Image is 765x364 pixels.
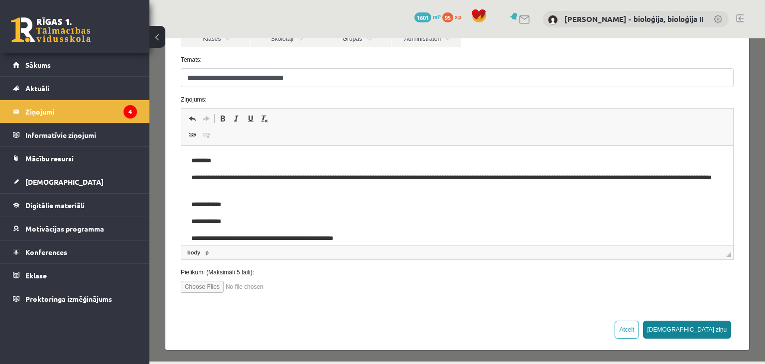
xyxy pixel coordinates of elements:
[50,74,64,87] a: Redo (Ctrl+Y)
[25,100,137,123] legend: Ziņojumi
[13,53,137,76] a: Sākums
[11,17,91,42] a: Rīgas 1. Tālmācības vidusskola
[442,12,466,20] a: 95 xp
[24,17,592,26] label: Temats:
[494,282,582,300] button: [DEMOGRAPHIC_DATA] ziņu
[50,90,64,103] a: Unlink
[548,15,558,25] img: Elza Saulīte - bioloģija, bioloģija II
[13,100,137,123] a: Ziņojumi4
[25,177,104,186] span: [DEMOGRAPHIC_DATA]
[25,201,85,210] span: Digitālie materiāli
[25,123,137,146] legend: Informatīvie ziņojumi
[25,271,47,280] span: Eklase
[13,264,137,287] a: Eklase
[94,74,108,87] a: Underline (Ctrl+U)
[25,247,67,256] span: Konferences
[36,90,50,103] a: Link (Ctrl+K)
[433,12,441,20] span: mP
[36,74,50,87] a: Undo (Ctrl+Z)
[25,154,74,163] span: Mācību resursi
[80,74,94,87] a: Italic (Ctrl+I)
[414,12,431,22] span: 1601
[442,12,453,22] span: 95
[13,217,137,240] a: Motivācijas programma
[25,224,104,233] span: Motivācijas programma
[25,294,112,303] span: Proktoringa izmēģinājums
[455,12,461,20] span: xp
[66,74,80,87] a: Bold (Ctrl+B)
[24,230,592,239] label: Pielikumi (Maksimāli 5 faili):
[24,57,592,66] label: Ziņojums:
[13,241,137,263] a: Konferences
[465,282,489,300] button: Atcelt
[13,77,137,100] a: Aktuāli
[13,287,137,310] a: Proktoringa izmēģinājums
[54,210,61,219] a: p element
[564,14,703,24] a: [PERSON_NAME] - bioloģija, bioloģija II
[13,147,137,170] a: Mācību resursi
[124,105,137,119] i: 4
[13,194,137,217] a: Digitālie materiāli
[36,210,53,219] a: body element
[32,108,584,207] iframe: Editor, wiswyg-editor-47433841805460-1759986831-304
[108,74,122,87] a: Remove Format
[13,123,137,146] a: Informatīvie ziņojumi
[25,84,49,93] span: Aktuāli
[13,170,137,193] a: [DEMOGRAPHIC_DATA]
[577,214,582,219] span: Resize
[25,60,51,69] span: Sākums
[414,12,441,20] a: 1601 mP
